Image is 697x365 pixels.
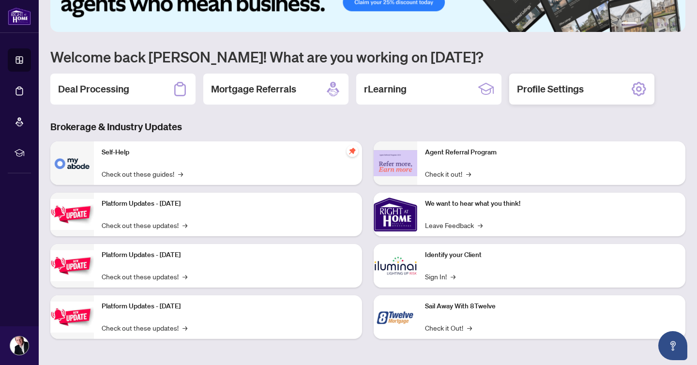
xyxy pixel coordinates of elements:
[425,322,472,333] a: Check it Out!→
[658,331,687,360] button: Open asap
[102,168,183,179] a: Check out these guides!→
[347,145,358,157] span: pushpin
[425,168,471,179] a: Check it out!→
[374,150,417,177] img: Agent Referral Program
[374,193,417,236] img: We want to hear what you think!
[425,147,678,158] p: Agent Referral Program
[50,302,94,332] img: Platform Updates - June 23, 2025
[425,271,455,282] a: Sign In!→
[425,220,483,230] a: Leave Feedback→
[8,7,31,25] img: logo
[621,22,637,26] button: 1
[50,47,685,66] h1: Welcome back [PERSON_NAME]! What are you working on [DATE]?
[466,168,471,179] span: →
[478,220,483,230] span: →
[10,336,29,355] img: Profile Icon
[425,301,678,312] p: Sail Away With 8Twelve
[102,301,354,312] p: Platform Updates - [DATE]
[672,22,676,26] button: 6
[50,250,94,281] img: Platform Updates - July 8, 2025
[656,22,660,26] button: 4
[467,322,472,333] span: →
[50,141,94,185] img: Self-Help
[102,250,354,260] p: Platform Updates - [DATE]
[58,82,129,96] h2: Deal Processing
[425,250,678,260] p: Identify your Client
[102,322,187,333] a: Check out these updates!→
[364,82,407,96] h2: rLearning
[517,82,584,96] h2: Profile Settings
[102,198,354,209] p: Platform Updates - [DATE]
[641,22,645,26] button: 2
[374,295,417,339] img: Sail Away With 8Twelve
[649,22,652,26] button: 3
[182,271,187,282] span: →
[182,322,187,333] span: →
[102,220,187,230] a: Check out these updates!→
[451,271,455,282] span: →
[664,22,668,26] button: 5
[178,168,183,179] span: →
[50,120,685,134] h3: Brokerage & Industry Updates
[425,198,678,209] p: We want to hear what you think!
[102,147,354,158] p: Self-Help
[211,82,296,96] h2: Mortgage Referrals
[50,199,94,229] img: Platform Updates - July 21, 2025
[374,244,417,288] img: Identify your Client
[102,271,187,282] a: Check out these updates!→
[182,220,187,230] span: →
